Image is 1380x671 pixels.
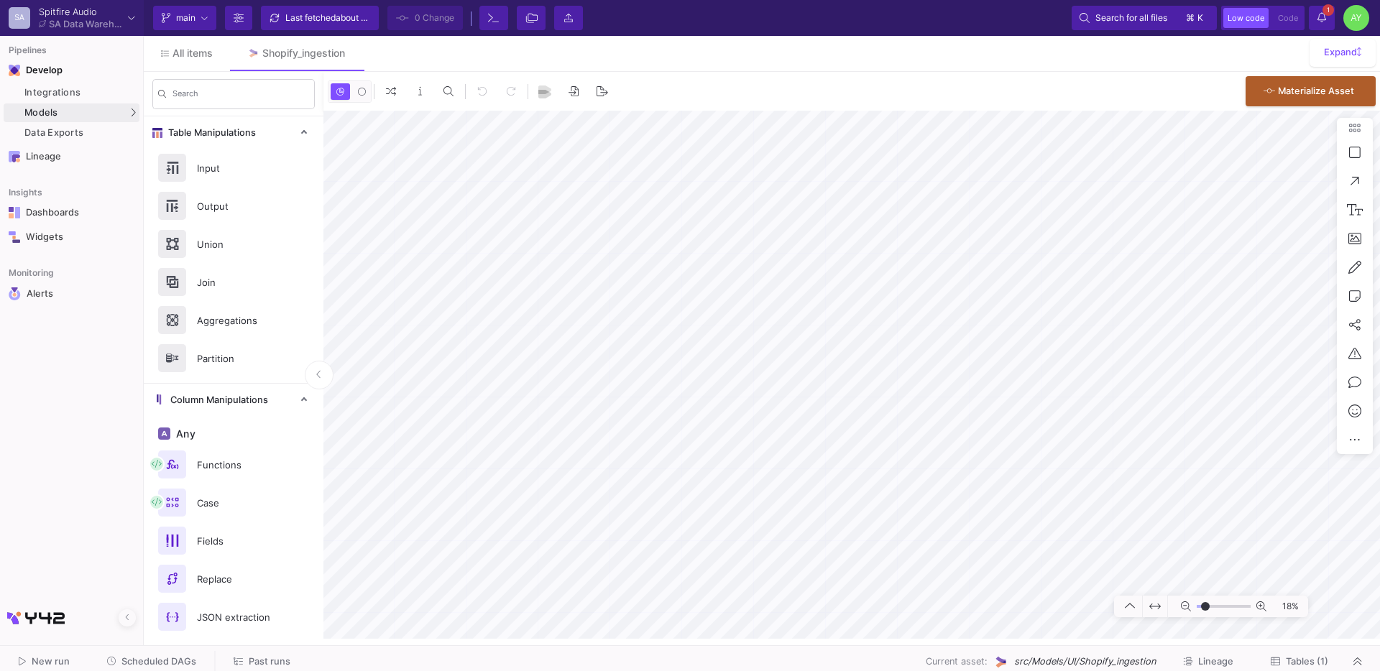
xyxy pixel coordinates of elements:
[188,233,287,255] div: Union
[162,127,256,139] span: Table Manipulations
[144,522,323,560] button: Fields
[173,428,195,440] span: Any
[1223,8,1269,28] button: Low code
[144,384,323,416] mat-expansion-panel-header: Column Manipulations
[1014,654,1156,668] span: src/Models/UI/Shopify_ingestion
[24,87,136,98] div: Integrations
[4,124,139,142] a: Data Exports
[26,231,119,243] div: Widgets
[1278,13,1298,23] span: Code
[165,394,268,406] span: Column Manipulations
[144,263,323,301] button: Join
[336,12,412,23] span: about 16 hours ago
[144,301,323,339] button: Aggregations
[926,654,988,668] span: Current asset:
[9,151,20,162] img: Navigation icon
[144,225,323,263] button: Union
[1322,4,1334,16] span: 1
[1272,594,1305,619] span: 18%
[1197,9,1203,27] span: k
[26,207,119,218] div: Dashboards
[188,348,287,369] div: Partition
[9,287,21,300] img: Navigation icon
[261,6,379,30] button: Last fetchedabout 16 hours ago
[247,47,259,60] img: Tab icon
[49,19,122,29] div: SA Data Warehouse
[1186,9,1195,27] span: ⌘
[4,201,139,224] a: Navigation iconDashboards
[26,65,47,76] div: Develop
[39,7,122,17] div: Spitfire Audio
[9,207,20,218] img: Navigation icon
[24,107,58,119] span: Models
[144,187,323,225] button: Output
[144,560,323,598] button: Replace
[144,483,323,522] button: Case
[27,287,120,300] div: Alerts
[188,195,287,217] div: Output
[1072,6,1217,30] button: Search for all files⌘k
[4,83,139,102] a: Integrations
[1286,656,1328,667] span: Tables (1)
[4,145,139,168] a: Navigation iconLineage
[144,339,323,377] button: Partition
[32,656,70,667] span: New run
[188,157,287,179] div: Input
[1228,13,1264,23] span: Low code
[4,59,139,82] mat-expansion-panel-header: Navigation iconDevelop
[4,226,139,249] a: Navigation iconWidgets
[1343,5,1369,31] div: AY
[121,656,196,667] span: Scheduled DAGs
[26,151,119,162] div: Lineage
[172,47,213,59] span: All items
[188,606,287,628] div: JSON extraction
[188,310,287,331] div: Aggregations
[9,231,20,243] img: Navigation icon
[144,149,323,383] div: Table Manipulations
[9,7,30,29] div: SA
[153,6,216,30] button: main
[144,445,323,483] button: Functions
[1278,85,1354,96] span: Materialize Asset
[172,91,309,101] input: Search
[144,149,323,187] button: Input
[285,7,372,29] div: Last fetched
[993,654,1008,670] img: UI Model
[1309,6,1335,30] button: 1
[144,116,323,149] mat-expansion-panel-header: Table Manipulations
[1198,656,1233,667] span: Lineage
[249,656,290,667] span: Past runs
[188,568,287,590] div: Replace
[1339,5,1369,31] button: AY
[1246,76,1376,106] button: Materialize Asset
[4,282,139,306] a: Navigation iconAlerts
[188,454,287,476] div: Functions
[144,598,323,636] button: JSON extraction
[9,65,20,76] img: Navigation icon
[188,492,287,514] div: Case
[188,272,287,293] div: Join
[24,127,136,139] div: Data Exports
[176,7,195,29] span: main
[1095,7,1167,29] span: Search for all files
[188,530,287,552] div: Fields
[1274,8,1302,28] button: Code
[262,47,345,59] div: Shopify_ingestion
[1182,9,1209,27] button: ⌘k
